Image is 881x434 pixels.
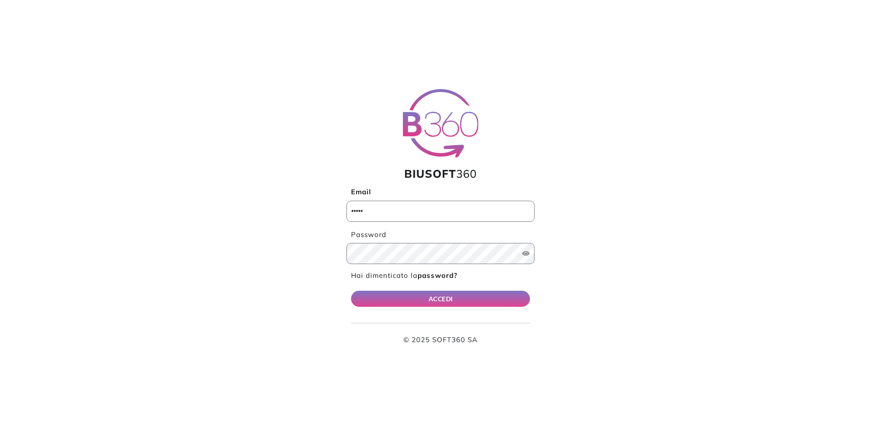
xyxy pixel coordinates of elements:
[351,291,530,307] button: ACCEDI
[351,271,457,280] a: Hai dimenticato lapassword?
[404,167,456,180] span: BIUSOFT
[351,187,371,196] b: Email
[346,167,535,180] h1: 360
[418,271,457,280] b: password?
[346,230,535,240] label: Password
[351,335,530,345] p: © 2025 SOFT360 SA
